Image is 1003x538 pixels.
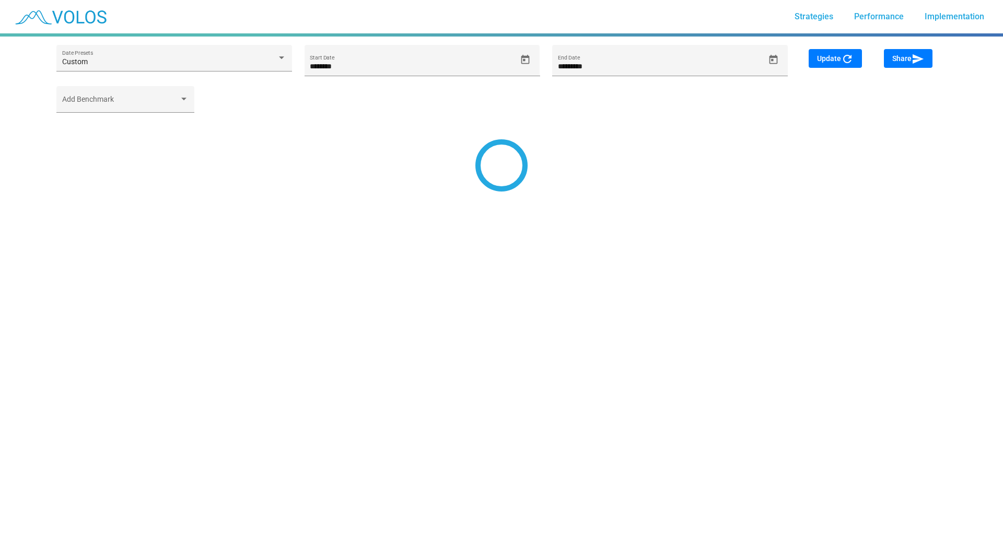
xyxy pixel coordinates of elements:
[916,7,993,26] a: Implementation
[809,49,862,68] button: Update
[892,54,924,63] span: Share
[786,7,842,26] a: Strategies
[795,11,833,21] span: Strategies
[912,53,924,65] mat-icon: send
[841,53,854,65] mat-icon: refresh
[8,4,112,30] img: blue_transparent.png
[62,57,88,66] span: Custom
[764,51,783,69] button: Open calendar
[854,11,904,21] span: Performance
[817,54,854,63] span: Update
[846,7,912,26] a: Performance
[884,49,932,68] button: Share
[925,11,984,21] span: Implementation
[516,51,534,69] button: Open calendar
